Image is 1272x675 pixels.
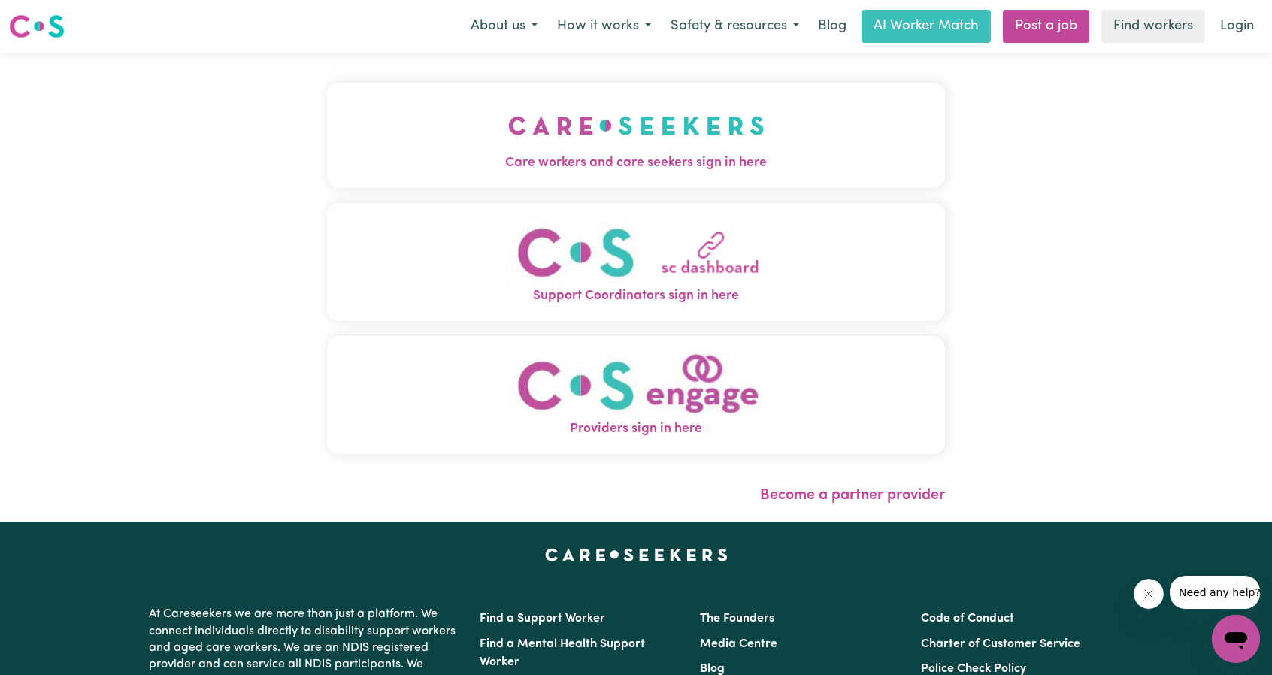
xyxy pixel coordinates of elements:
[1003,10,1089,43] a: Post a job
[700,663,725,675] a: Blog
[661,11,809,42] button: Safety & resources
[921,613,1014,625] a: Code of Conduct
[862,10,991,43] a: AI Worker Match
[545,549,728,561] a: Careseekers home page
[327,419,945,439] span: Providers sign in here
[1101,10,1205,43] a: Find workers
[700,638,777,650] a: Media Centre
[1212,615,1260,663] iframe: Button to launch messaging window
[1134,579,1164,609] iframe: Close message
[9,11,91,23] span: Need any help?
[760,488,945,503] a: Become a partner provider
[327,203,945,321] button: Support Coordinators sign in here
[809,10,856,43] a: Blog
[9,9,65,44] a: Careseekers logo
[1170,576,1260,609] iframe: Message from company
[461,11,547,42] button: About us
[327,153,945,173] span: Care workers and care seekers sign in here
[327,83,945,188] button: Care workers and care seekers sign in here
[327,286,945,306] span: Support Coordinators sign in here
[921,638,1080,650] a: Charter of Customer Service
[921,663,1026,675] a: Police Check Policy
[480,638,645,668] a: Find a Mental Health Support Worker
[547,11,661,42] button: How it works
[327,336,945,454] button: Providers sign in here
[480,613,605,625] a: Find a Support Worker
[1211,10,1263,43] a: Login
[9,13,65,40] img: Careseekers logo
[700,613,774,625] a: The Founders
